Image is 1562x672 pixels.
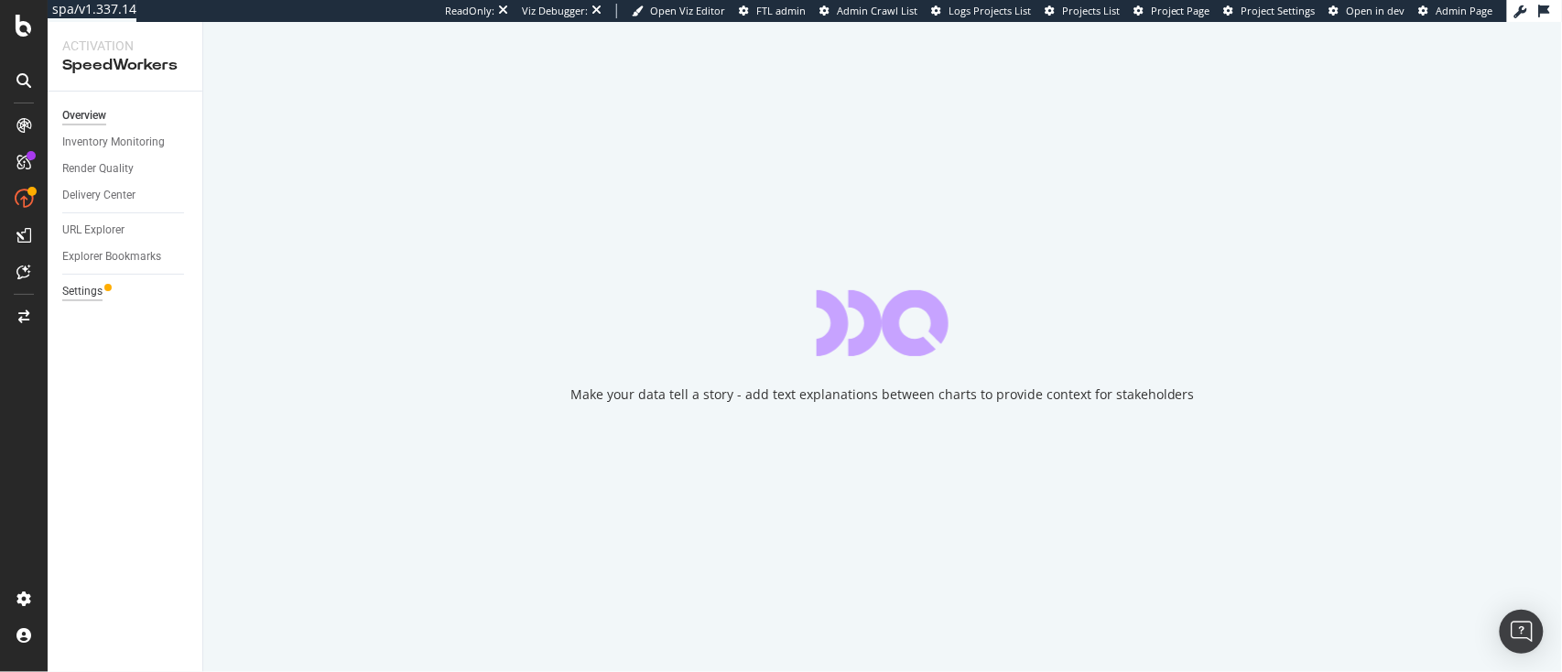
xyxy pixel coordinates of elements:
[1151,4,1210,17] span: Project Page
[62,186,136,205] div: Delivery Center
[62,133,165,152] div: Inventory Monitoring
[62,159,134,179] div: Render Quality
[570,385,1195,404] div: Make your data tell a story - add text explanations between charts to provide context for stakeho...
[62,133,190,152] a: Inventory Monitoring
[1062,4,1120,17] span: Projects List
[1500,610,1544,654] div: Open Intercom Messenger
[62,55,188,76] div: SpeedWorkers
[62,221,125,240] div: URL Explorer
[1045,4,1120,18] a: Projects List
[62,282,190,301] a: Settings
[62,37,188,55] div: Activation
[62,221,190,240] a: URL Explorer
[632,4,725,18] a: Open Viz Editor
[949,4,1031,17] span: Logs Projects List
[739,4,806,18] a: FTL admin
[837,4,917,17] span: Admin Crawl List
[62,247,161,266] div: Explorer Bookmarks
[1437,4,1493,17] span: Admin Page
[1419,4,1493,18] a: Admin Page
[817,290,949,356] div: animation
[522,4,588,18] div: Viz Debugger:
[1224,4,1316,18] a: Project Settings
[1242,4,1316,17] span: Project Settings
[62,282,103,301] div: Settings
[1347,4,1405,17] span: Open in dev
[62,186,190,205] a: Delivery Center
[819,4,917,18] a: Admin Crawl List
[62,106,106,125] div: Overview
[62,106,190,125] a: Overview
[931,4,1031,18] a: Logs Projects List
[445,4,494,18] div: ReadOnly:
[1134,4,1210,18] a: Project Page
[756,4,806,17] span: FTL admin
[62,159,190,179] a: Render Quality
[1329,4,1405,18] a: Open in dev
[62,247,190,266] a: Explorer Bookmarks
[650,4,725,17] span: Open Viz Editor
